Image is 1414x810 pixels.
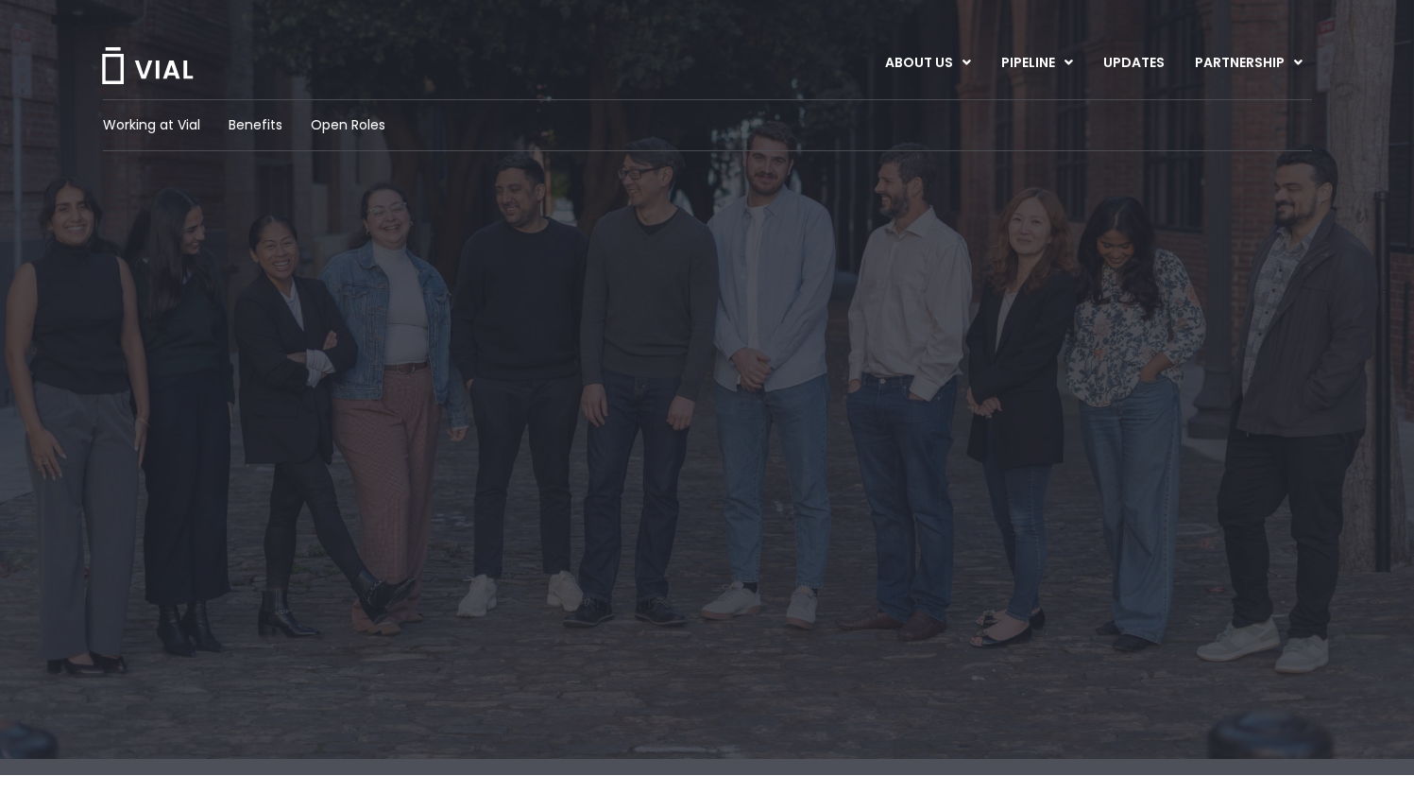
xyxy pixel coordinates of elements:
[1180,47,1318,79] a: PARTNERSHIPMenu Toggle
[229,115,282,135] a: Benefits
[100,47,195,84] img: Vial Logo
[1088,47,1179,79] a: UPDATES
[103,115,200,135] a: Working at Vial
[986,47,1087,79] a: PIPELINEMenu Toggle
[311,115,385,135] a: Open Roles
[870,47,985,79] a: ABOUT USMenu Toggle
